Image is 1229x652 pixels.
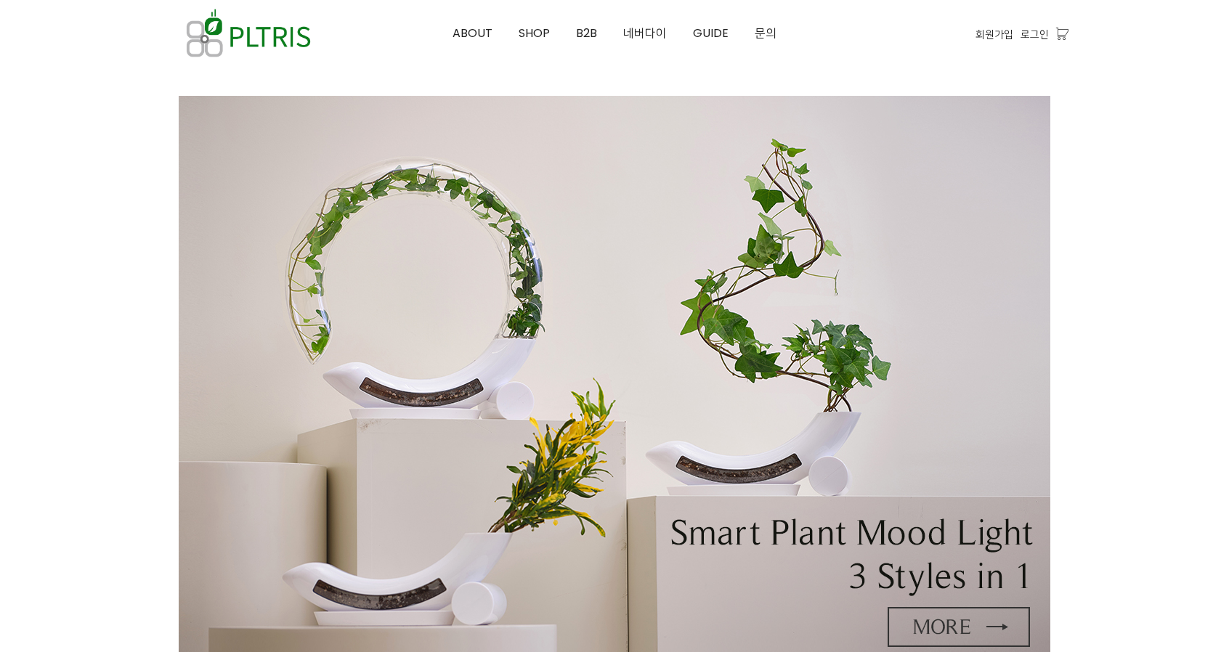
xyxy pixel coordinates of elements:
a: 문의 [742,1,790,66]
span: ABOUT [453,25,492,41]
a: SHOP [506,1,563,66]
span: GUIDE [693,25,729,41]
span: 문의 [755,25,776,41]
a: ABOUT [439,1,506,66]
span: B2B [576,25,597,41]
a: B2B [563,1,610,66]
span: 네버다이 [623,25,667,41]
a: 로그인 [1021,26,1049,42]
a: GUIDE [680,1,742,66]
a: 회원가입 [976,26,1013,42]
a: 네버다이 [610,1,680,66]
span: SHOP [519,25,550,41]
